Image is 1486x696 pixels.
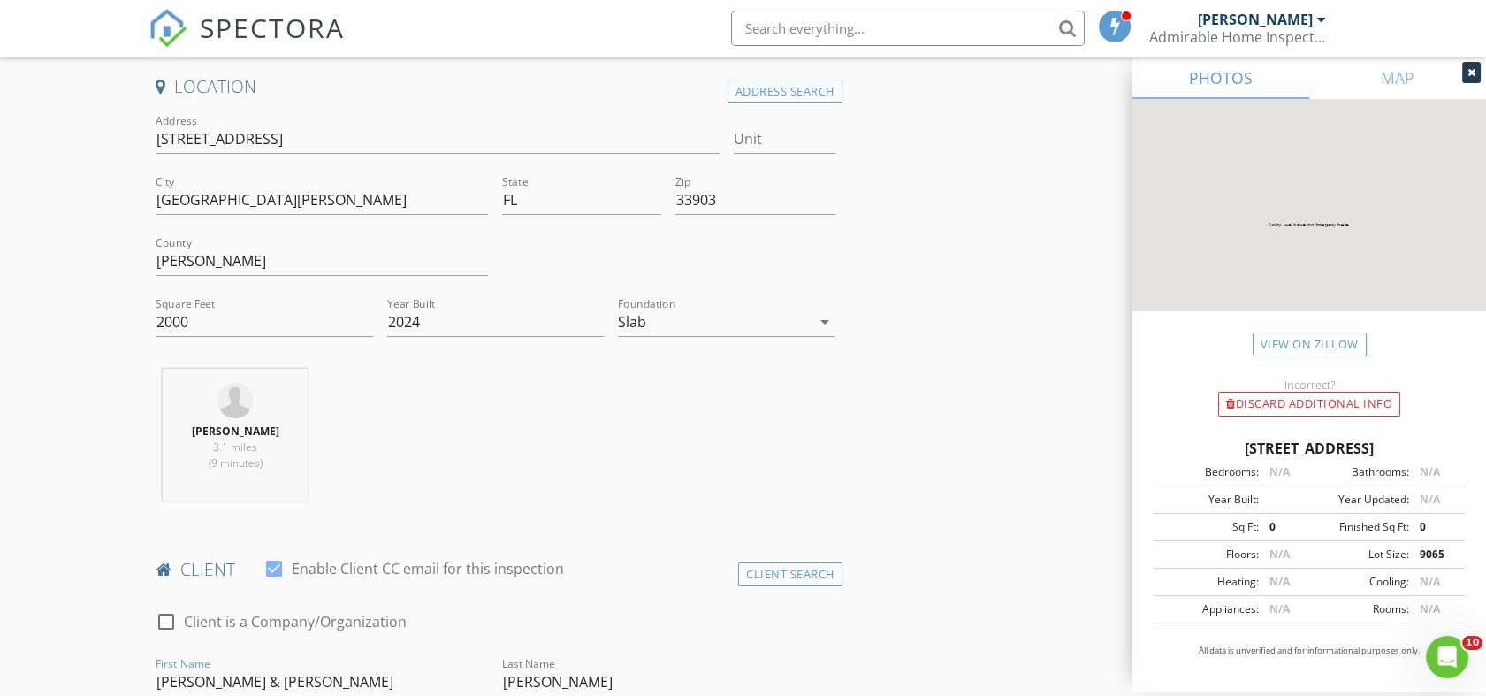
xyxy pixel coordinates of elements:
span: N/A [1269,574,1290,589]
span: SPECTORA [200,9,345,46]
a: View on Zillow [1253,333,1367,356]
div: Lot Size: [1309,547,1409,562]
div: Discard Additional info [1218,392,1400,417]
label: Enable Client CC email for this inspection [292,560,564,577]
a: SPECTORA [149,24,345,61]
div: Cooling: [1309,574,1409,590]
span: N/A [1269,601,1290,616]
iframe: Intercom live chat [1426,636,1468,678]
div: Address Search [728,80,842,103]
p: All data is unverified and for informational purposes only. [1154,645,1465,657]
span: N/A [1420,492,1440,507]
img: streetview [1132,99,1486,354]
span: N/A [1269,464,1290,479]
div: Appliances: [1159,601,1259,617]
span: N/A [1269,547,1290,562]
a: MAP [1309,57,1486,99]
div: Rooms: [1309,601,1409,617]
strong: [PERSON_NAME] [192,424,279,439]
span: N/A [1420,574,1440,589]
div: [STREET_ADDRESS] [1154,438,1465,459]
div: 9065 [1409,547,1459,562]
div: Year Built: [1159,492,1259,508]
div: 0 [1409,519,1459,535]
span: N/A [1420,464,1440,479]
div: Admirable Home Inspections, LLC [1149,28,1326,46]
h4: Location [156,75,834,98]
h4: client [156,558,834,581]
span: 10 [1462,636,1482,650]
span: (9 minutes) [209,455,263,470]
label: Client is a Company/Organization [184,613,407,631]
span: N/A [1420,601,1440,616]
div: Slab [618,314,646,330]
div: Floors: [1159,547,1259,562]
img: The Best Home Inspection Software - Spectora [149,9,187,48]
div: Sq Ft: [1159,519,1259,535]
img: default-user-f0147aede5fd5fa78ca7ade42f37bd4542148d508eef1c3d3ea960f66861d68b.jpg [217,383,253,418]
div: 0 [1259,519,1309,535]
div: Incorrect? [1132,378,1486,392]
i: arrow_drop_down [814,311,835,333]
span: 3.1 miles [213,440,257,455]
div: Heating: [1159,574,1259,590]
a: PHOTOS [1132,57,1309,99]
div: Finished Sq Ft: [1309,519,1409,535]
input: Search everything... [731,11,1085,46]
div: Bathrooms: [1309,464,1409,480]
div: Year Updated: [1309,492,1409,508]
div: [PERSON_NAME] [1198,11,1313,28]
div: Client Search [738,562,842,586]
div: Bedrooms: [1159,464,1259,480]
